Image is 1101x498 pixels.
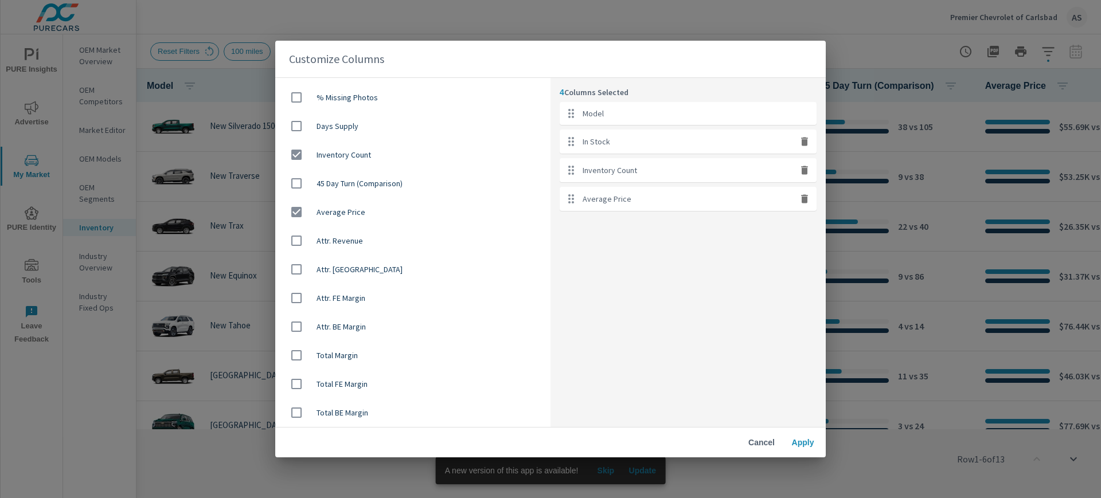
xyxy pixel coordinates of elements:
span: Total BE Margin [317,407,541,418]
div: Days Supply [275,112,550,140]
div: Total BE Margin [275,398,550,427]
h2: Customize Columns [289,50,812,68]
span: Average Price [317,206,541,218]
div: 45 Day Turn (Comparison) [275,169,550,198]
span: Attr. FE Margin [317,292,541,304]
span: Total FE Margin [317,378,541,390]
div: Attr. FE Margin [275,284,550,312]
div: Attr. Revenue [275,226,550,255]
span: Total Margin [317,350,541,361]
button: Cancel [743,432,780,453]
div: Average Price [275,198,550,226]
p: Inventory Count [583,164,637,176]
span: Attr. Revenue [317,235,541,246]
p: In Stock [583,136,610,147]
p: Columns Selected [560,87,817,97]
div: Attr. [GEOGRAPHIC_DATA] [275,255,550,284]
span: Days Supply [317,120,541,132]
span: Cancel [748,437,775,448]
div: Total FE Margin [275,370,550,398]
div: % Missing Photos [275,83,550,112]
button: Apply [784,432,821,453]
span: % Missing Photos [317,92,541,103]
p: Average Price [583,193,631,205]
div: Attr. BE Margin [275,312,550,341]
span: Attr. [GEOGRAPHIC_DATA] [317,264,541,275]
span: 4 [560,88,564,97]
div: Inventory Count [275,140,550,169]
span: Apply [789,437,817,448]
span: 45 Day Turn (Comparison) [317,178,541,189]
span: Attr. BE Margin [317,321,541,332]
div: Total Margin [275,341,550,370]
span: Inventory Count [317,149,541,160]
p: Model [583,108,604,119]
